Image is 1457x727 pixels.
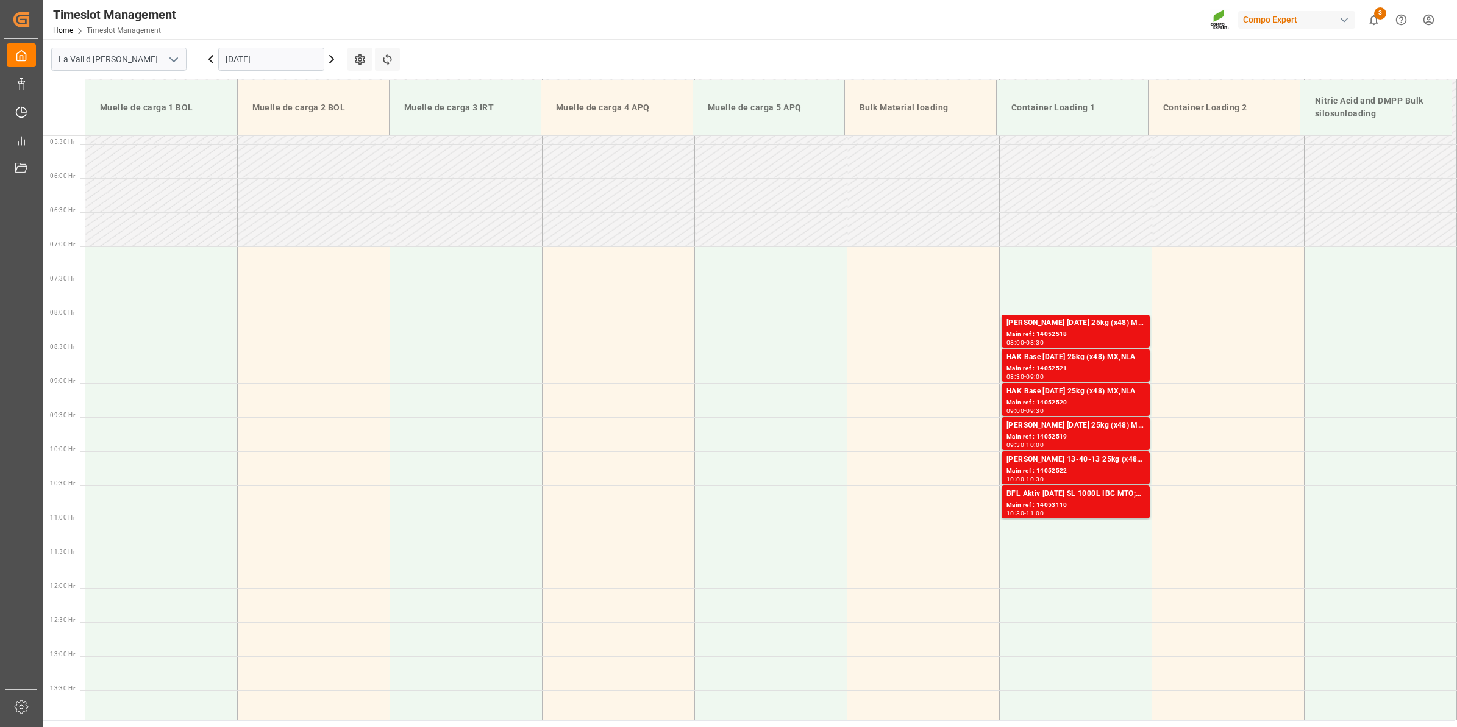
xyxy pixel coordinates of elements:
[1006,488,1145,500] div: BFL Aktiv [DATE] SL 1000L IBC MTO;BLK CLASSIC [DATE] 25kg(x60)ES,IT,PT,SI
[1006,317,1145,329] div: [PERSON_NAME] [DATE] 25kg (x48) MX+NLA UN
[50,617,75,623] span: 12:30 Hr
[50,207,75,213] span: 06:30 Hr
[218,48,324,71] input: DD.MM.YYYY
[1360,6,1388,34] button: show 3 new notifications
[50,514,75,521] span: 11:00 Hr
[1006,408,1024,414] div: 09:00
[1006,363,1145,374] div: Main ref : 14052521
[1026,340,1044,345] div: 08:30
[50,719,75,726] span: 14:00 Hr
[1024,408,1026,414] div: -
[50,138,75,145] span: 05:30 Hr
[1006,500,1145,510] div: Main ref : 14053110
[1006,351,1145,363] div: HAK Base [DATE] 25kg (x48) MX,NLA
[551,96,683,119] div: Muelle de carga 4 APQ
[1006,454,1145,466] div: [PERSON_NAME] 13-40-13 25kg (x48) MX,NLA
[50,309,75,316] span: 08:00 Hr
[1238,11,1355,29] div: Compo Expert
[1026,442,1044,448] div: 10:00
[1006,466,1145,476] div: Main ref : 14052522
[1024,510,1026,516] div: -
[1026,374,1044,379] div: 09:00
[50,651,75,657] span: 13:00 Hr
[1006,432,1145,442] div: Main ref : 14052519
[1238,8,1360,31] button: Compo Expert
[1024,340,1026,345] div: -
[1006,340,1024,345] div: 08:00
[248,96,379,119] div: Muelle de carga 2 BOL
[50,241,75,248] span: 07:00 Hr
[51,48,187,71] input: Type to search/select
[703,96,835,119] div: Muelle de carga 5 APQ
[50,378,75,384] span: 09:00 Hr
[164,50,182,69] button: open menu
[1374,7,1386,20] span: 3
[50,412,75,418] span: 09:30 Hr
[1006,510,1024,516] div: 10:30
[399,96,531,119] div: Muelle de carga 3 IRT
[1006,442,1024,448] div: 09:30
[50,480,75,487] span: 10:30 Hr
[1026,510,1044,516] div: 11:00
[1024,442,1026,448] div: -
[1006,420,1145,432] div: [PERSON_NAME] [DATE] 25kg (x48) MX+NLA UN
[1006,329,1145,340] div: Main ref : 14052518
[50,446,75,453] span: 10:00 Hr
[95,96,227,119] div: Muelle de carga 1 BOL
[1210,9,1230,30] img: Screenshot%202023-09-29%20at%2010.02.21.png_1712312052.png
[50,582,75,589] span: 12:00 Hr
[1006,385,1145,398] div: HAK Base [DATE] 25kg (x48) MX,NLA
[50,685,75,692] span: 13:30 Hr
[1158,96,1290,119] div: Container Loading 2
[1310,90,1442,125] div: Nitric Acid and DMPP Bulk silosunloading
[1026,476,1044,482] div: 10:30
[855,96,986,119] div: Bulk Material loading
[50,275,75,282] span: 07:30 Hr
[1006,374,1024,379] div: 08:30
[1006,476,1024,482] div: 10:00
[50,548,75,555] span: 11:30 Hr
[1026,408,1044,414] div: 09:30
[1006,398,1145,408] div: Main ref : 14052520
[50,343,75,350] span: 08:30 Hr
[53,5,176,24] div: Timeslot Management
[1388,6,1415,34] button: Help Center
[50,173,75,179] span: 06:00 Hr
[53,26,73,35] a: Home
[1006,96,1138,119] div: Container Loading 1
[1024,476,1026,482] div: -
[1024,374,1026,379] div: -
